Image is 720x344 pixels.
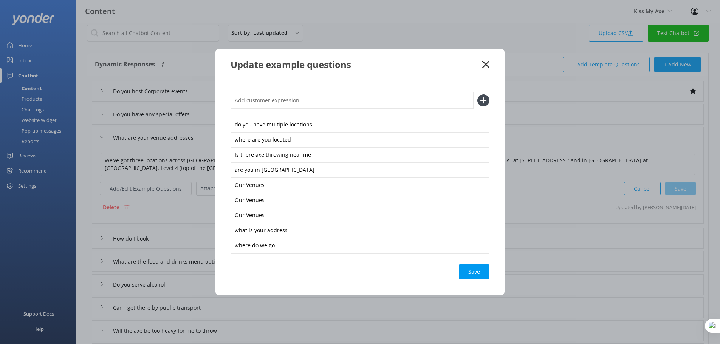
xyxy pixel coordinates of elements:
div: Update example questions [231,58,482,71]
div: do you have multiple locations [231,117,489,133]
button: Close [482,61,489,68]
div: Our Venues [231,177,489,193]
div: Is there axe throwing near me [231,147,489,163]
div: Our Venues [231,193,489,208]
button: Save [459,264,489,279]
div: what is your address [231,223,489,239]
div: where do we go [231,238,489,254]
div: are you in [GEOGRAPHIC_DATA] [231,162,489,178]
input: Add customer expression [231,92,474,109]
div: where are you located [231,132,489,148]
div: Our Venues [231,208,489,224]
